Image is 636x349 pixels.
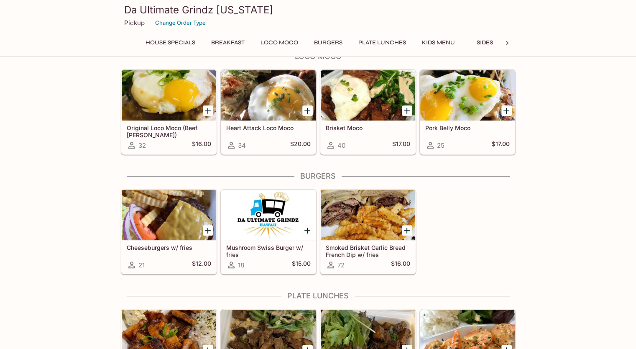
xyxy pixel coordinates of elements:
button: Add Brisket Moco [402,105,412,116]
h4: Loco Moco [121,52,516,61]
h5: $12.00 [192,260,211,270]
h4: Plate Lunches [121,291,516,300]
button: Add Original Loco Moco (Beef Patty) [203,105,213,116]
button: Add Pork Belly Moco [501,105,512,116]
h5: Heart Attack Loco Moco [226,124,311,131]
button: Sides [466,37,504,49]
div: Cheeseburgers w/ fries [122,190,216,240]
button: Add Smoked Brisket Garlic Bread French Dip w/ fries [402,225,412,236]
div: Original Loco Moco (Beef Patty) [122,70,216,121]
button: Kids Menu [417,37,460,49]
h5: Cheeseburgers w/ fries [127,244,211,251]
h4: Burgers [121,172,516,181]
h5: $17.00 [392,140,410,150]
h5: Mushroom Swiss Burger w/ fries [226,244,311,258]
span: 34 [238,141,246,149]
div: Brisket Moco [321,70,415,121]
span: 18 [238,261,244,269]
a: Brisket Moco40$17.00 [320,70,416,154]
a: Cheeseburgers w/ fries21$12.00 [121,190,217,274]
a: Original Loco Moco (Beef [PERSON_NAME])32$16.00 [121,70,217,154]
h5: $20.00 [290,140,311,150]
span: 32 [138,141,146,149]
button: Change Order Type [151,16,209,29]
button: Loco Moco [256,37,303,49]
button: Breakfast [207,37,249,49]
h5: $16.00 [391,260,410,270]
div: Smoked Brisket Garlic Bread French Dip w/ fries [321,190,415,240]
h5: $15.00 [292,260,311,270]
a: Pork Belly Moco25$17.00 [420,70,515,154]
a: Heart Attack Loco Moco34$20.00 [221,70,316,154]
button: Add Heart Attack Loco Moco [302,105,313,116]
p: Pickup [124,19,145,27]
h5: Original Loco Moco (Beef [PERSON_NAME]) [127,124,211,138]
div: Pork Belly Moco [420,70,515,121]
button: Plate Lunches [354,37,411,49]
h5: Brisket Moco [326,124,410,131]
a: Smoked Brisket Garlic Bread French Dip w/ fries72$16.00 [320,190,416,274]
h5: $17.00 [492,140,510,150]
span: 25 [437,141,444,149]
span: 21 [138,261,145,269]
div: Heart Attack Loco Moco [221,70,316,121]
button: Add Mushroom Swiss Burger w/ fries [302,225,313,236]
span: 40 [337,141,345,149]
button: Add Cheeseburgers w/ fries [203,225,213,236]
div: Mushroom Swiss Burger w/ fries [221,190,316,240]
a: Mushroom Swiss Burger w/ fries18$15.00 [221,190,316,274]
button: Burgers [309,37,347,49]
h5: Smoked Brisket Garlic Bread French Dip w/ fries [326,244,410,258]
button: House Specials [141,37,200,49]
h5: Pork Belly Moco [425,124,510,131]
h3: Da Ultimate Grindz [US_STATE] [124,3,512,16]
h5: $16.00 [192,140,211,150]
span: 72 [337,261,345,269]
